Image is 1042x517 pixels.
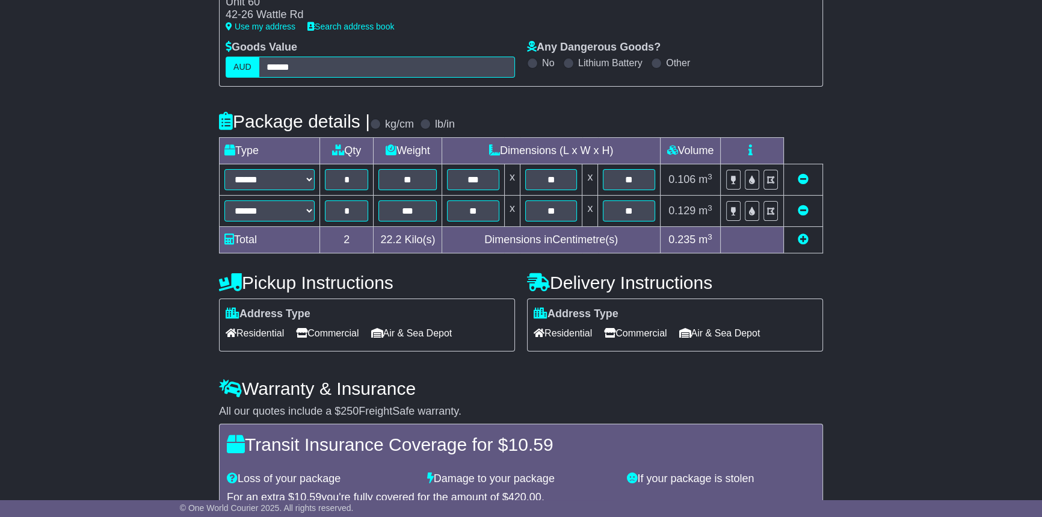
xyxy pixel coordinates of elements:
span: 0.106 [668,173,695,185]
label: kg/cm [385,118,414,131]
td: x [504,164,520,196]
label: Address Type [226,308,310,321]
span: Air & Sea Depot [371,324,452,342]
td: x [504,196,520,227]
div: If your package is stolen [621,472,821,486]
td: 2 [320,227,374,253]
h4: Warranty & Insurance [219,379,823,398]
span: Commercial [604,324,667,342]
td: Kilo(s) [374,227,442,253]
sup: 3 [708,203,712,212]
span: m [698,173,712,185]
span: 10.59 [294,491,321,503]
span: 420.00 [508,491,541,503]
sup: 3 [708,232,712,241]
label: lb/in [435,118,455,131]
div: Damage to your package [421,472,621,486]
span: 10.59 [508,435,553,454]
span: m [698,234,712,246]
a: Add new item [798,234,809,246]
span: Residential [534,324,592,342]
td: Dimensions in Centimetre(s) [442,227,661,253]
div: For an extra $ you're fully covered for the amount of $ . [227,491,815,504]
td: Dimensions (L x W x H) [442,138,661,164]
span: Commercial [296,324,359,342]
label: AUD [226,57,259,78]
h4: Pickup Instructions [219,273,515,293]
span: m [698,205,712,217]
label: Other [666,57,690,69]
h4: Delivery Instructions [527,273,823,293]
h4: Transit Insurance Coverage for $ [227,435,815,454]
a: Use my address [226,22,295,31]
td: x [582,196,598,227]
a: Search address book [307,22,394,31]
td: Qty [320,138,374,164]
span: 22.2 [380,234,401,246]
a: Remove this item [798,173,809,185]
td: x [582,164,598,196]
div: 42-26 Wattle Rd [226,8,493,22]
span: Air & Sea Depot [679,324,760,342]
sup: 3 [708,172,712,181]
label: No [542,57,554,69]
td: Volume [660,138,720,164]
span: 0.235 [668,234,695,246]
td: Total [220,227,320,253]
td: Weight [374,138,442,164]
div: All our quotes include a $ FreightSafe warranty. [219,405,823,418]
label: Any Dangerous Goods? [527,41,661,54]
label: Address Type [534,308,618,321]
td: Type [220,138,320,164]
h4: Package details | [219,111,370,131]
span: 250 [341,405,359,417]
div: Loss of your package [221,472,421,486]
span: 0.129 [668,205,695,217]
span: Residential [226,324,284,342]
span: © One World Courier 2025. All rights reserved. [180,503,354,513]
label: Goods Value [226,41,297,54]
a: Remove this item [798,205,809,217]
label: Lithium Battery [578,57,643,69]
